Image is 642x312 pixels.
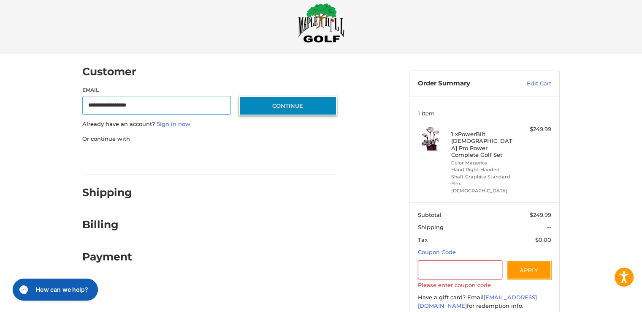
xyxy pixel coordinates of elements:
[418,260,503,279] input: Gift Certificate or Coupon Code
[547,224,551,230] span: --
[509,79,551,88] a: Edit Cart
[451,131,516,158] h4: 1 x PowerBilt [DEMOGRAPHIC_DATA] Pro Power Complete Golf Set
[530,211,551,218] span: $249.99
[8,276,100,304] iframe: Gorgias live chat messenger
[80,151,143,167] iframe: PayPal-paypal
[451,159,516,167] li: Color Magenta
[82,120,337,129] p: Already have an account?
[451,166,516,173] li: Hand Right-Handed
[535,236,551,243] span: $0.00
[518,125,551,134] div: $249.99
[82,65,136,78] h2: Customer
[418,236,428,243] span: Tax
[157,120,190,127] a: Sign in now
[418,282,551,288] label: Please enter coupon code
[82,186,132,199] h2: Shipping
[418,294,537,309] a: [EMAIL_ADDRESS][DOMAIN_NAME]
[298,3,344,43] img: Maple Hill Golf
[82,250,132,263] h2: Payment
[418,79,509,88] h3: Order Summary
[507,260,551,279] button: Apply
[239,96,337,115] button: Continue
[418,211,442,218] span: Subtotal
[418,110,551,117] h3: 1 Item
[451,180,516,194] li: Flex [DEMOGRAPHIC_DATA]
[418,249,456,255] a: Coupon Code
[418,224,444,230] span: Shipping
[82,135,337,143] p: Or continue with
[418,293,551,310] div: Have a gift card? Email for redemption info.
[82,86,231,94] label: Email
[451,173,516,181] li: Shaft Graphite Standard
[572,289,642,312] iframe: Google Customer Reviews
[82,218,132,231] h2: Billing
